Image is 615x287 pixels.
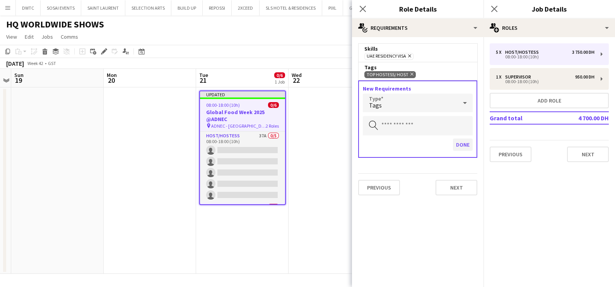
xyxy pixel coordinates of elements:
[483,4,615,14] h3: Job Details
[58,32,81,42] a: Comms
[125,0,171,15] button: SELECTION ARTS
[41,33,53,40] span: Jobs
[199,72,208,79] span: Tue
[567,147,609,162] button: Next
[505,50,542,55] div: Host/Hostess
[292,72,302,79] span: Wed
[496,50,505,55] div: 5 x
[206,102,240,108] span: 08:00-18:00 (10h)
[22,32,37,42] a: Edit
[6,33,17,40] span: View
[200,132,285,203] app-card-role: Host/Hostess37A0/508:00-18:00 (10h)
[25,33,34,40] span: Edit
[367,72,408,78] span: TOP HOSTESS/ HOST
[560,112,609,124] td: 4 700.00 DH
[232,0,260,15] button: 2XCEED
[364,64,471,71] div: Tags
[260,0,322,15] button: SLS HOTEL & RESIDENCES
[496,55,594,59] div: 08:00-18:00 (10h)
[16,0,41,15] button: DWTC
[61,33,78,40] span: Comms
[3,32,20,42] a: View
[107,72,117,79] span: Mon
[575,74,594,80] div: 950.00 DH
[490,93,609,108] button: Add role
[198,76,208,85] span: 21
[274,72,285,78] span: 0/6
[436,180,477,195] button: Next
[496,74,505,80] div: 1 x
[81,0,125,15] button: SAINT LAURENT
[14,72,24,79] span: Sun
[275,79,285,85] div: 1 Job
[490,112,560,124] td: Grand total
[358,180,400,195] button: Previous
[266,123,279,129] span: 2 Roles
[352,4,483,14] h3: Role Details
[352,19,483,37] div: Requirements
[490,147,531,162] button: Previous
[505,74,534,80] div: Supervisor
[26,60,45,66] span: Week 42
[363,85,473,92] h3: New Requirements
[199,91,286,205] app-job-card: Updated08:00-18:00 (10h)0/6Global Food Week 2025 @ADNEC ADNEC - [GEOGRAPHIC_DATA]2 RolesHost/Host...
[106,76,117,85] span: 20
[41,0,81,15] button: SOSAI EVENTS
[200,203,285,229] app-card-role: Supervisor4A0/1
[48,60,56,66] div: GST
[483,19,615,37] div: Roles
[290,76,302,85] span: 22
[369,101,382,109] span: Tags
[268,102,279,108] span: 0/6
[38,32,56,42] a: Jobs
[13,76,24,85] span: 19
[364,45,471,52] div: Skills
[367,53,406,60] span: UAE Residency Visa
[203,0,232,15] button: REPOSSI
[171,0,203,15] button: BUILD UP
[453,138,473,151] button: Done
[322,0,343,15] button: PIXL
[211,123,266,129] span: ADNEC - [GEOGRAPHIC_DATA]
[200,109,285,123] h3: Global Food Week 2025 @ADNEC
[200,91,285,97] div: Updated
[572,50,594,55] div: 3 750.00 DH
[496,80,594,84] div: 08:00-18:00 (10h)
[6,60,24,67] div: [DATE]
[6,19,104,30] h1: HQ WORLDWIDE SHOWS
[343,0,454,15] button: GOOD TRIP EVENTS ORGANIZING & MANAGEMENT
